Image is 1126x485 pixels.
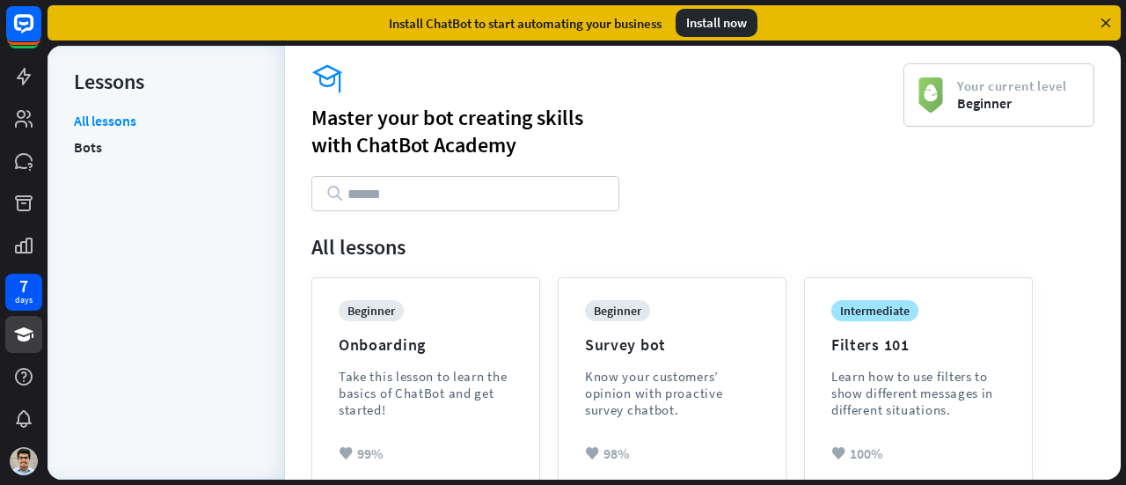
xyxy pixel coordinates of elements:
div: Install now [676,9,757,37]
i: heart [339,447,353,460]
div: Filters 101 [831,334,910,355]
div: Learn how to use filters to show different messages in different situations. [831,368,1005,418]
i: academy [311,63,903,95]
i: heart [585,447,599,460]
span: 99% [357,445,383,462]
span: Your current level [957,77,1067,94]
span: 100% [850,445,882,462]
span: Beginner [957,94,1067,112]
div: 7 [19,278,28,294]
div: Master your bot creating skills with ChatBot Academy [311,104,903,158]
a: 7 days [5,274,42,311]
div: Know your customers’ opinion with proactive survey chatbot. [585,368,759,418]
div: days [15,294,33,306]
i: heart [831,447,845,460]
span: 98% [603,445,629,462]
div: intermediate [831,300,918,321]
div: All lessons [311,233,1094,261]
div: beginner [585,300,650,321]
a: Bots [74,134,102,160]
div: beginner [339,300,404,321]
div: Lessons [74,68,259,95]
a: All lessons [74,112,136,134]
div: Take this lesson to learn the basics of ChatBot and get started! [339,368,513,418]
div: Onboarding [339,334,426,355]
button: Open LiveChat chat widget [14,7,67,60]
div: Survey bot [585,334,666,355]
div: Install ChatBot to start automating your business [389,15,662,32]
